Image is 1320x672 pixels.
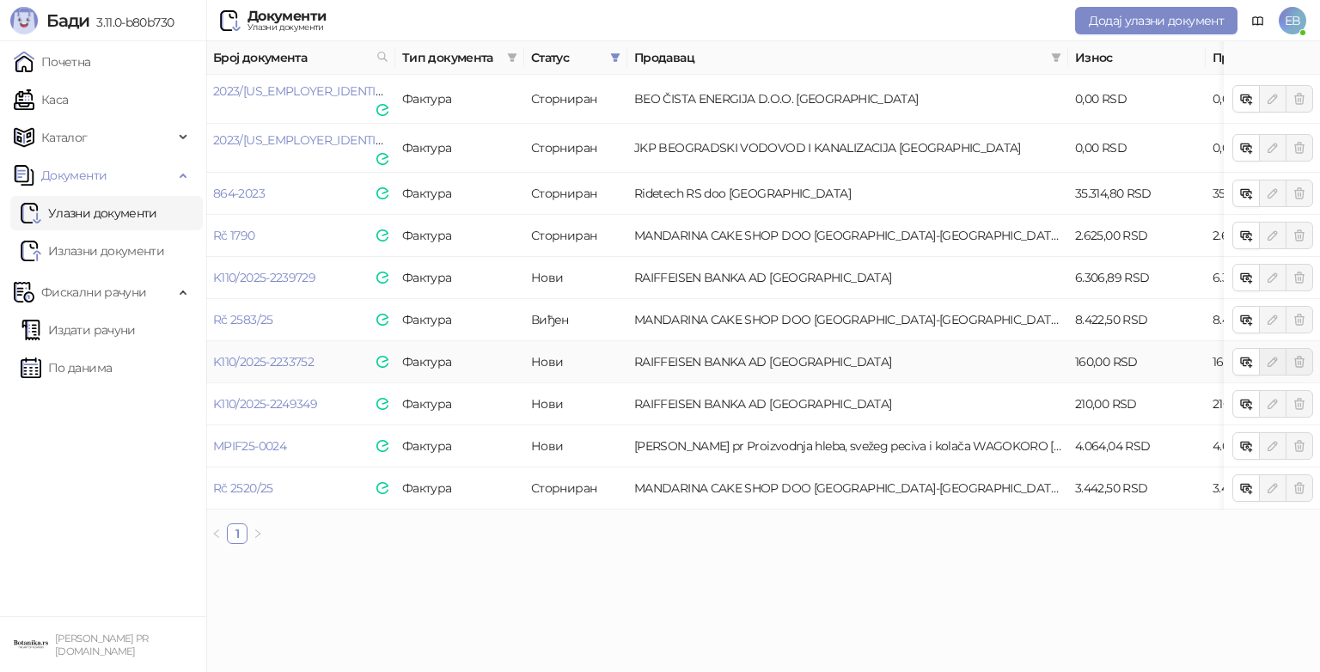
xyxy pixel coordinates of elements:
[213,83,490,99] a: 2023/[US_EMPLOYER_IDENTIFICATION_NUMBER]
[41,120,88,155] span: Каталог
[211,528,222,539] span: left
[627,215,1068,257] td: MANDARINA CAKE SHOP DOO BEOGRAD-STARI GRAD
[395,215,524,257] td: Фактура
[376,104,388,116] img: e-Faktura
[402,48,500,67] span: Тип документа
[213,438,286,454] a: MPIF25-0024
[213,396,317,412] a: K110/2025-2249349
[1089,13,1224,28] span: Додај улазни документ
[524,215,627,257] td: Сторниран
[1068,383,1206,425] td: 210,00 RSD
[21,313,136,347] a: Издати рачуни
[213,312,273,327] a: Rč 2583/25
[1068,173,1206,215] td: 35.314,80 RSD
[253,528,263,539] span: right
[524,173,627,215] td: Сторниран
[21,196,157,230] a: Ulazni dokumentiУлазни документи
[213,270,315,285] a: K110/2025-2239729
[627,257,1068,299] td: RAIFFEISEN BANKA AD BEOGRAD
[507,52,517,63] span: filter
[376,482,388,494] img: e-Faktura
[14,82,68,117] a: Каса
[213,186,265,201] a: 864-2023
[627,173,1068,215] td: Ridetech RS doo Beograd
[531,48,603,67] span: Статус
[247,523,268,544] li: Следећа страна
[247,23,326,32] div: Улазни документи
[627,383,1068,425] td: RAIFFEISEN BANKA AD BEOGRAD
[213,228,255,243] a: Rč 1790
[395,75,524,124] td: Фактура
[1244,7,1272,34] a: Документација
[524,383,627,425] td: Нови
[627,425,1068,467] td: Nahoko Hata pr Proizvodnja hleba, svežeg peciva i kolača WAGOKORO Beograd
[524,425,627,467] td: Нови
[1068,215,1206,257] td: 2.625,00 RSD
[206,523,227,544] li: Претходна страна
[376,398,388,410] img: e-Faktura
[213,480,273,496] a: Rč 2520/25
[41,275,146,309] span: Фискални рачуни
[376,272,388,284] img: e-Faktura
[627,341,1068,383] td: RAIFFEISEN BANKA AD BEOGRAD
[1068,75,1206,124] td: 0,00 RSD
[1048,45,1065,70] span: filter
[524,467,627,510] td: Сторниран
[376,153,388,165] img: e-Faktura
[213,132,490,148] a: 2023/[US_EMPLOYER_IDENTIFICATION_NUMBER]
[376,314,388,326] img: e-Faktura
[504,45,521,70] span: filter
[376,440,388,452] img: e-Faktura
[1068,41,1206,75] th: Износ
[21,234,164,268] a: Излазни документи
[46,10,89,31] span: Бади
[627,41,1068,75] th: Продавац
[376,229,388,241] img: e-Faktura
[395,173,524,215] td: Фактура
[1075,7,1237,34] button: Додај улазни документ
[610,52,620,63] span: filter
[1068,425,1206,467] td: 4.064,04 RSD
[14,627,48,662] img: 64x64-companyLogo-0e2e8aaa-0bd2-431b-8613-6e3c65811325.png
[228,524,247,543] a: 1
[524,299,627,341] td: Виђен
[206,523,227,544] button: left
[524,257,627,299] td: Нови
[21,351,112,385] a: По данима
[247,523,268,544] button: right
[10,7,38,34] img: Logo
[395,124,524,173] td: Фактура
[376,187,388,199] img: e-Faktura
[524,75,627,124] td: Сторниран
[627,124,1068,173] td: JKP BEOGRADSKI VODOVOD I KANALIZACIJA BEOGRAD
[14,45,91,79] a: Почетна
[206,41,395,75] th: Број документа
[395,383,524,425] td: Фактура
[1068,257,1206,299] td: 6.306,89 RSD
[1068,341,1206,383] td: 160,00 RSD
[247,9,326,23] div: Документи
[395,257,524,299] td: Фактура
[1279,7,1306,34] span: EB
[395,41,524,75] th: Тип документа
[55,632,149,657] small: [PERSON_NAME] PR [DOMAIN_NAME]
[1068,299,1206,341] td: 8.422,50 RSD
[1068,124,1206,173] td: 0,00 RSD
[220,10,241,31] img: Ulazni dokumenti
[41,158,107,192] span: Документи
[607,45,624,70] span: filter
[395,425,524,467] td: Фактура
[213,354,314,370] a: K110/2025-2233752
[627,467,1068,510] td: MANDARINA CAKE SHOP DOO BEOGRAD-STARI GRAD
[1068,467,1206,510] td: 3.442,50 RSD
[213,48,370,67] span: Број документа
[395,467,524,510] td: Фактура
[627,299,1068,341] td: MANDARINA CAKE SHOP DOO BEOGRAD-STARI GRAD
[89,15,174,30] span: 3.11.0-b80b730
[524,124,627,173] td: Сторниран
[227,523,247,544] li: 1
[395,341,524,383] td: Фактура
[634,48,1044,67] span: Продавац
[376,356,388,368] img: e-Faktura
[524,341,627,383] td: Нови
